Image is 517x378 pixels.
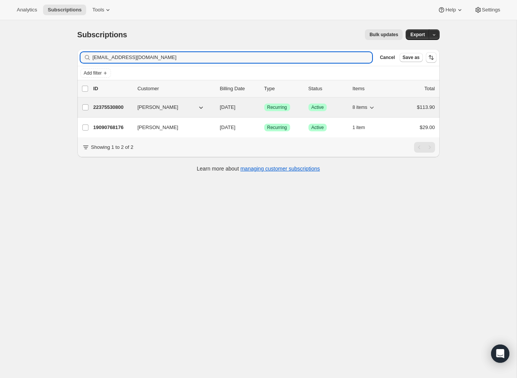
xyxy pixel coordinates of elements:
[482,7,500,13] span: Settings
[470,5,505,15] button: Settings
[93,122,435,133] div: 19090768176[PERSON_NAME][DATE]SuccessRecurringSuccessActive1 item$29.00
[138,85,214,93] p: Customer
[353,104,368,110] span: 8 items
[220,104,236,110] span: [DATE]
[93,52,372,63] input: Filter subscribers
[138,124,178,131] span: [PERSON_NAME]
[93,85,435,93] div: IDCustomerBilling DateTypeStatusItemsTotal
[365,29,403,40] button: Bulk updates
[220,124,236,130] span: [DATE]
[424,85,435,93] p: Total
[93,102,435,113] div: 22375530800[PERSON_NAME][DATE]SuccessRecurringSuccessActive8 items$113.90
[93,85,132,93] p: ID
[417,104,435,110] span: $113.90
[80,69,111,78] button: Add filter
[133,101,209,113] button: [PERSON_NAME]
[43,5,86,15] button: Subscriptions
[380,54,395,61] span: Cancel
[426,52,437,63] button: Sort the results
[264,85,302,93] div: Type
[353,122,374,133] button: 1 item
[410,32,425,38] span: Export
[12,5,42,15] button: Analytics
[92,7,104,13] span: Tools
[414,142,435,153] nav: Pagination
[353,124,365,131] span: 1 item
[91,144,133,151] p: Showing 1 to 2 of 2
[77,30,127,39] span: Subscriptions
[17,7,37,13] span: Analytics
[93,124,132,131] p: 19090768176
[240,166,320,172] a: managing customer subscriptions
[433,5,468,15] button: Help
[445,7,456,13] span: Help
[400,53,423,62] button: Save as
[138,104,178,111] span: [PERSON_NAME]
[308,85,347,93] p: Status
[403,54,420,61] span: Save as
[267,104,287,110] span: Recurring
[420,124,435,130] span: $29.00
[84,70,102,76] span: Add filter
[197,165,320,172] p: Learn more about
[311,124,324,131] span: Active
[220,85,258,93] p: Billing Date
[88,5,116,15] button: Tools
[406,29,429,40] button: Export
[353,102,376,113] button: 8 items
[377,53,398,62] button: Cancel
[369,32,398,38] span: Bulk updates
[267,124,287,131] span: Recurring
[311,104,324,110] span: Active
[491,345,509,363] div: Open Intercom Messenger
[133,121,209,134] button: [PERSON_NAME]
[48,7,82,13] span: Subscriptions
[353,85,391,93] div: Items
[93,104,132,111] p: 22375530800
